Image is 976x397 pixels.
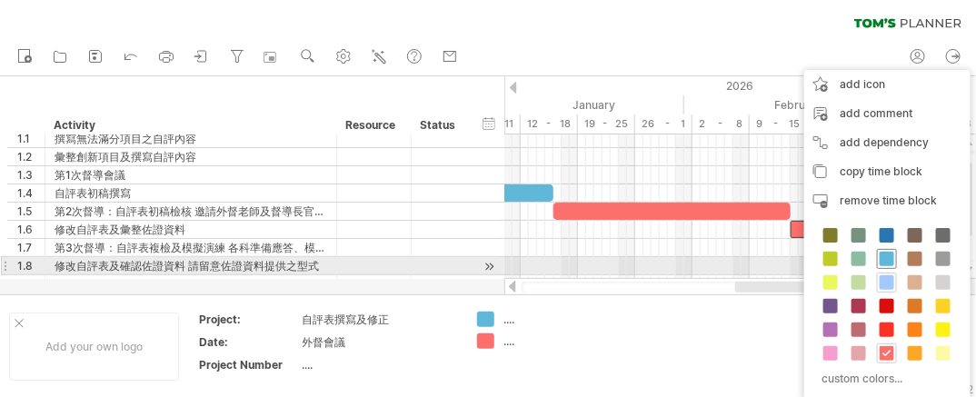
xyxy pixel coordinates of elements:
[750,114,807,134] div: 9 - 15
[521,114,578,134] div: 12 - 18
[303,312,455,327] div: 自評表撰寫及修正
[55,257,327,274] div: 修改自評表及確認佐證資料 請留意佐證資料提供之型式
[431,95,684,114] div: January 2026
[804,99,971,128] div: add comment
[692,114,750,134] div: 2 - 8
[345,116,401,134] div: Resource
[17,275,45,293] div: 1.9
[804,70,971,99] div: add icon
[55,239,327,256] div: 第3次督導：自評表複檢及模擬演練 各科準備應答、模擬綜合座談
[199,334,299,350] div: Date:
[840,164,922,178] span: copy time block
[17,257,45,274] div: 1.8
[17,130,45,147] div: 1.1
[55,130,327,147] div: 撰寫無法滿分項目之自評內容
[503,333,603,349] div: ....
[635,114,692,134] div: 26 - 1
[840,194,937,207] span: remove time block
[578,114,635,134] div: 19 - 25
[420,116,460,134] div: Status
[17,166,45,184] div: 1.3
[199,357,299,372] div: Project Number
[17,203,45,220] div: 1.5
[303,357,455,372] div: ....
[55,166,327,184] div: 第1次督導會議
[17,221,45,238] div: 1.6
[17,184,45,202] div: 1.4
[55,275,327,293] div: 自評表簽核
[503,312,603,327] div: ....
[9,313,179,381] div: Add your own logo
[199,312,299,327] div: Project:
[481,257,498,276] div: scroll to activity
[684,95,913,114] div: February 2026
[55,203,327,220] div: 第2次督導：自評表初稿檢核 邀請外督老師及督導長官書面審查
[17,239,45,256] div: 1.7
[54,116,326,134] div: Activity
[55,221,327,238] div: 修改自評表及彙整佐證資料
[303,334,455,350] div: 外督會議
[55,148,327,165] div: 彙整創新項目及撰寫自評內容
[17,148,45,165] div: 1.2
[804,128,971,157] div: add dependency
[813,366,956,391] div: custom colors...
[55,184,327,202] div: 自評表初稿撰寫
